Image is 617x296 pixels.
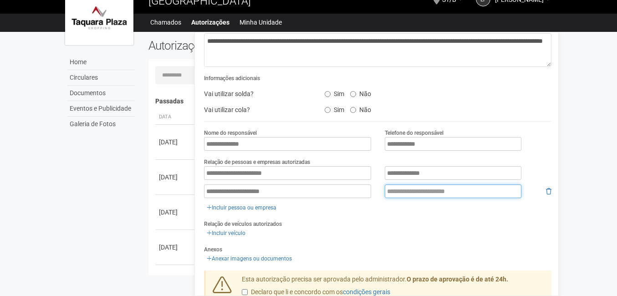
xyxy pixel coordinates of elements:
[204,254,295,264] a: Anexar imagens ou documentos
[159,138,193,147] div: [DATE]
[385,129,444,137] label: Telefone do responsável
[155,98,546,105] h4: Passadas
[155,110,196,125] th: Data
[150,16,181,29] a: Chamados
[325,103,344,114] label: Sim
[350,107,356,113] input: Não
[350,87,371,98] label: Não
[350,103,371,114] label: Não
[240,16,282,29] a: Minha Unidade
[67,70,135,86] a: Circulares
[191,16,229,29] a: Autorizações
[204,74,260,82] label: Informações adicionais
[325,87,344,98] label: Sim
[204,129,257,137] label: Nome do responsável
[242,289,248,295] input: Declaro que li e concordo com oscondições gerais
[67,55,135,70] a: Home
[204,228,248,238] a: Incluir veículo
[197,87,317,101] div: Vai utilizar solda?
[67,117,135,132] a: Galeria de Fotos
[204,158,310,166] label: Relação de pessoas e empresas autorizadas
[67,101,135,117] a: Eventos e Publicidade
[325,107,331,113] input: Sim
[204,220,282,228] label: Relação de veículos autorizados
[159,243,193,252] div: [DATE]
[67,86,135,101] a: Documentos
[197,103,317,117] div: Vai utilizar cola?
[204,245,222,254] label: Anexos
[325,91,331,97] input: Sim
[159,208,193,217] div: [DATE]
[204,203,279,213] a: Incluir pessoa ou empresa
[546,188,551,194] i: Remover
[159,173,193,182] div: [DATE]
[343,288,390,296] a: condições gerais
[350,91,356,97] input: Não
[148,39,343,52] h2: Autorizações
[407,276,508,283] strong: O prazo de aprovação é de até 24h.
